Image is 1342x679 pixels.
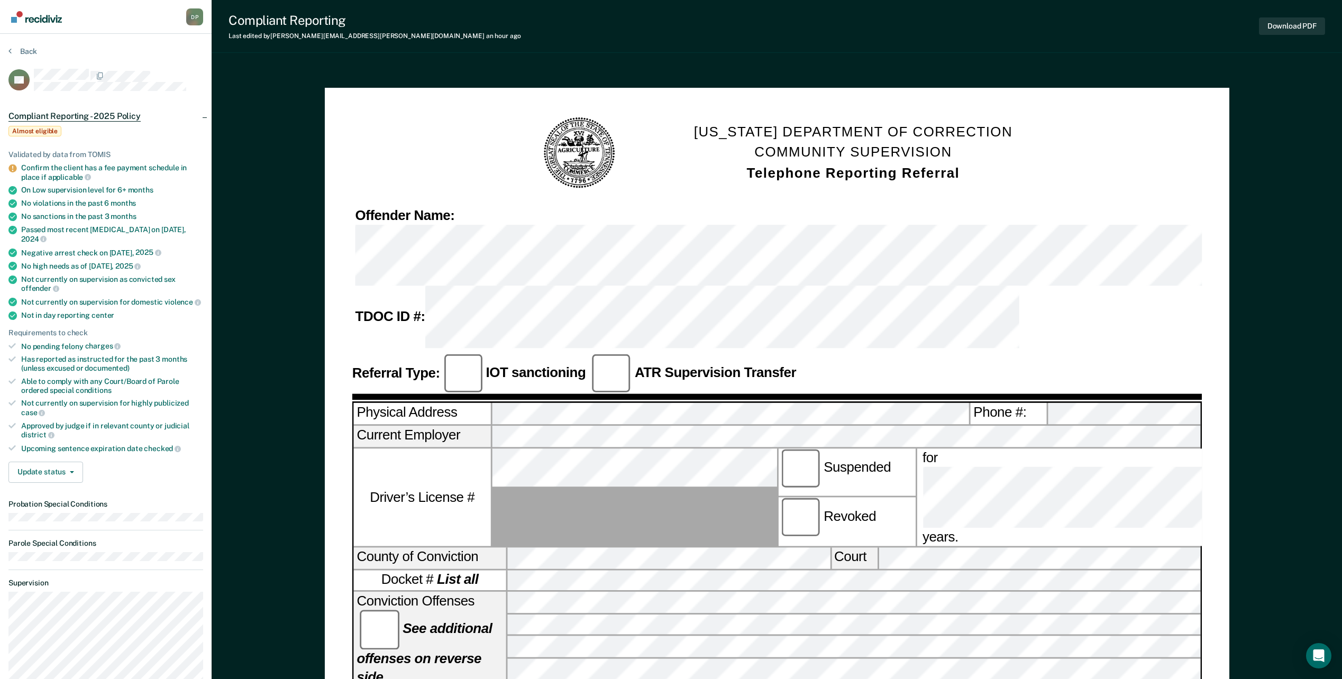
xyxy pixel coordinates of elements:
[21,284,59,292] span: offender
[746,165,960,180] strong: Telephone Reporting Referral
[21,377,203,395] div: Able to comply with any Court/Board of Parole ordered special
[111,199,136,207] span: months
[128,186,153,194] span: months
[21,430,54,439] span: district
[21,261,203,271] div: No high needs as of [DATE],
[115,262,141,270] span: 2025
[970,403,1046,424] label: Phone #:
[635,365,796,380] strong: ATR Supervision Transfer
[135,248,161,256] span: 2025
[21,235,47,243] span: 2024
[443,354,482,393] input: IOT sanctioning
[92,311,114,319] span: center
[360,610,399,650] input: See additional offenses on reverse side.
[21,186,203,195] div: On Low supervision level for 6+
[486,365,586,380] strong: IOT sanctioning
[1306,643,1331,668] div: Open Intercom Messenger
[21,163,203,181] div: Confirm the client has a fee payment schedule in place if applicable
[1259,17,1325,35] button: Download PDF
[694,123,1012,185] h1: [US_STATE] DEPARTMENT OF CORRECTION COMMUNITY SUPERVISION
[144,444,181,453] span: checked
[486,32,521,40] span: an hour ago
[21,297,203,307] div: Not currently on supervision for domestic
[8,462,83,483] button: Update status
[21,399,203,417] div: Not currently on supervision for highly publicized
[592,354,632,393] input: ATR Supervision Transfer
[831,547,877,568] label: Court
[8,150,203,159] div: Validated by data from TOMIS
[229,32,521,40] div: Last edited by [PERSON_NAME][EMAIL_ADDRESS][PERSON_NAME][DOMAIN_NAME]
[21,421,203,439] div: Approved by judge if in relevant county or judicial
[778,448,915,497] label: Suspended
[781,498,820,537] input: Revoked
[21,355,203,373] div: Has reported as instructed for the past 3 months (unless excused or
[21,311,203,320] div: Not in day reporting
[21,199,203,208] div: No violations in the past 6
[11,11,62,23] img: Recidiviz
[355,208,454,224] strong: Offender Name:
[85,364,129,372] span: documented)
[353,547,506,568] label: County of Conviction
[111,212,136,221] span: months
[355,309,425,325] strong: TDOC ID #:
[353,403,490,424] label: Physical Address
[353,426,490,447] label: Current Employer
[21,248,203,258] div: Negative arrest check on [DATE],
[781,448,820,488] input: Suspended
[21,408,45,417] span: case
[437,573,478,588] strong: List all
[186,8,203,25] div: D P
[8,47,37,56] button: Back
[778,498,915,546] label: Revoked
[352,365,440,380] strong: Referral Type:
[21,342,203,351] div: No pending felony
[21,275,203,293] div: Not currently on supervision as convicted sex
[542,115,618,191] img: TN Seal
[85,342,121,350] span: charges
[229,13,521,28] div: Compliant Reporting
[381,571,478,590] span: Docket #
[8,111,141,122] span: Compliant Reporting - 2025 Policy
[21,444,203,453] div: Upcoming sentence expiration date
[8,579,203,588] dt: Supervision
[165,298,201,306] span: violence
[8,500,203,509] dt: Probation Special Conditions
[8,328,203,337] div: Requirements to check
[76,386,112,394] span: conditions
[8,539,203,548] dt: Parole Special Conditions
[21,212,203,221] div: No sanctions in the past 3
[186,8,203,25] button: Profile dropdown button
[353,448,490,546] label: Driver’s License #
[8,126,61,136] span: Almost eligible
[21,225,203,243] div: Passed most recent [MEDICAL_DATA] on [DATE],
